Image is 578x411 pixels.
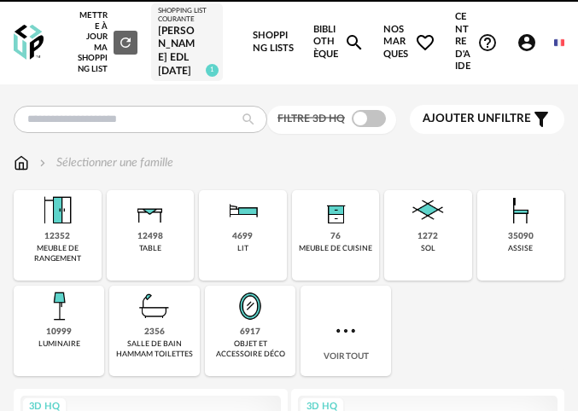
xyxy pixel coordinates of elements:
[423,112,531,126] span: filtre
[407,190,448,231] img: Sol.png
[36,154,50,171] img: svg+xml;base64,PHN2ZyB3aWR0aD0iMTYiIGhlaWdodD0iMTYiIHZpZXdCb3g9IjAgMCAxNiAxNiIgZmlsbD0ibm9uZSIgeG...
[158,7,216,25] div: Shopping List courante
[517,32,545,53] span: Account Circle icon
[36,154,173,171] div: Sélectionner une famille
[130,190,171,231] img: Table.png
[330,231,341,242] div: 76
[455,11,498,73] span: Centre d'aideHelp Circle Outline icon
[508,244,533,253] div: assise
[38,286,79,327] img: Luminaire.png
[14,154,29,171] img: svg+xml;base64,PHN2ZyB3aWR0aD0iMTYiIGhlaWdodD0iMTciIHZpZXdCb3g9IjAgMCAxNiAxNyIgZmlsbD0ibm9uZSIgeG...
[554,38,564,48] img: fr
[75,10,138,74] div: Mettre à jour ma Shopping List
[210,339,290,359] div: objet et accessoire déco
[299,244,372,253] div: meuble de cuisine
[14,25,44,60] img: OXP
[410,105,564,134] button: Ajouter unfiltre Filter icon
[222,190,263,231] img: Literie.png
[37,190,78,231] img: Meuble%20de%20rangement.png
[144,327,165,338] div: 2356
[118,38,133,46] span: Refresh icon
[421,244,435,253] div: sol
[158,25,216,78] div: [PERSON_NAME] EDL [DATE]
[315,190,356,231] img: Rangement.png
[44,231,70,242] div: 12352
[508,231,534,242] div: 35090
[500,190,541,231] img: Assise.png
[232,231,253,242] div: 4699
[531,109,552,130] span: Filter icon
[158,7,216,78] a: Shopping List courante [PERSON_NAME] EDL [DATE] 1
[517,32,537,53] span: Account Circle icon
[477,32,498,53] span: Help Circle Outline icon
[332,317,359,344] img: more.7b13dc1.svg
[301,286,391,376] div: Voir tout
[137,231,163,242] div: 12498
[417,231,438,242] div: 1272
[415,32,435,53] span: Heart Outline icon
[46,327,72,338] div: 10999
[240,327,260,338] div: 6917
[19,244,96,263] div: meuble de rangement
[38,339,80,349] div: luminaire
[114,339,195,359] div: salle de bain hammam toilettes
[206,64,219,77] span: 1
[139,244,161,253] div: table
[237,244,248,253] div: lit
[277,113,345,124] span: Filtre 3D HQ
[230,286,271,327] img: Miroir.png
[423,113,494,124] span: Ajouter un
[344,32,365,53] span: Magnify icon
[134,286,175,327] img: Salle%20de%20bain.png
